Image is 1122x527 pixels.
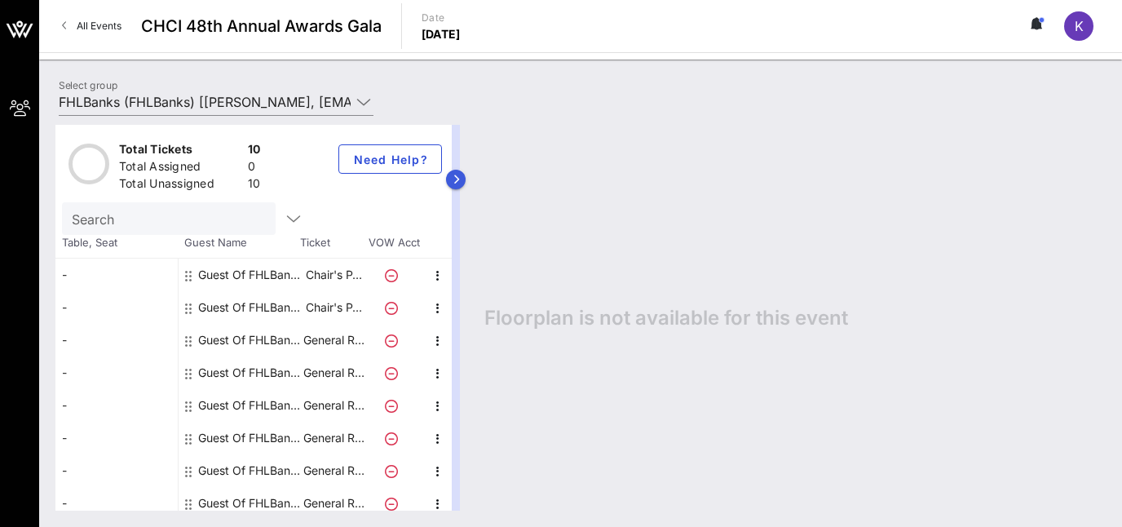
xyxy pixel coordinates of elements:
[300,235,365,251] span: Ticket
[119,175,241,196] div: Total Unassigned
[365,235,422,251] span: VOW Acct
[301,291,366,324] p: Chair's P…
[178,235,300,251] span: Guest Name
[301,324,366,356] p: General R…
[55,454,178,487] div: -
[301,422,366,454] p: General R…
[422,10,461,26] p: Date
[198,454,301,487] div: Guest Of FHLBanks
[55,291,178,324] div: -
[55,324,178,356] div: -
[198,487,301,520] div: Guest Of FHLBanks
[77,20,121,32] span: All Events
[55,356,178,389] div: -
[55,487,178,520] div: -
[52,13,131,39] a: All Events
[198,291,301,324] div: Guest Of FHLBanks
[301,389,366,422] p: General R…
[55,389,178,422] div: -
[248,175,261,196] div: 10
[338,144,442,174] button: Need Help?
[198,422,301,454] div: Guest Of FHLBanks
[141,14,382,38] span: CHCI 48th Annual Awards Gala
[422,26,461,42] p: [DATE]
[352,153,428,166] span: Need Help?
[55,235,178,251] span: Table, Seat
[484,306,848,330] span: Floorplan is not available for this event
[301,259,366,291] p: Chair's P…
[1064,11,1093,41] div: K
[119,141,241,162] div: Total Tickets
[248,158,261,179] div: 0
[198,356,301,389] div: Guest Of FHLBanks
[301,356,366,389] p: General R…
[1075,18,1084,34] span: K
[119,158,241,179] div: Total Assigned
[59,79,117,91] label: Select group
[248,141,261,162] div: 10
[301,487,366,520] p: General R…
[198,324,301,356] div: Guest Of FHLBanks
[301,454,366,487] p: General R…
[55,259,178,291] div: -
[198,259,301,291] div: Guest Of FHLBanks
[55,422,178,454] div: -
[198,389,301,422] div: Guest Of FHLBanks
